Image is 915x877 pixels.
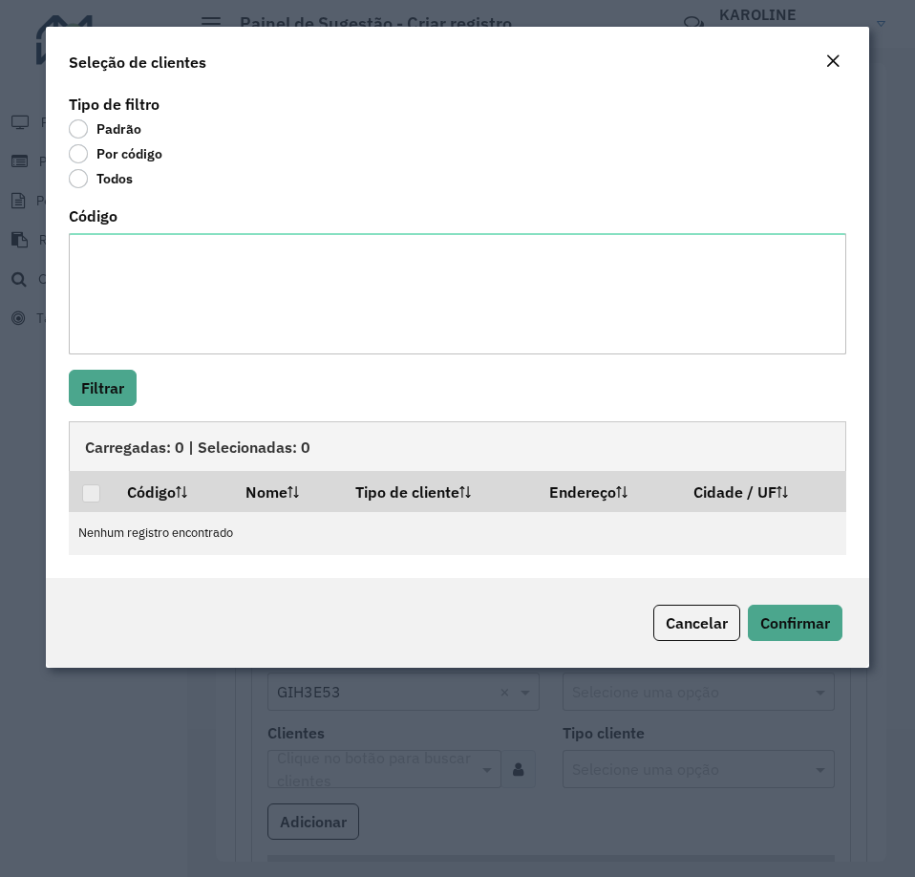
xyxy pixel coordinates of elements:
[760,613,830,632] span: Confirmar
[232,471,342,511] th: Nome
[69,169,133,188] label: Todos
[69,119,141,139] label: Padrão
[69,421,846,471] div: Carregadas: 0 | Selecionadas: 0
[69,51,206,74] h4: Seleção de clientes
[69,370,137,406] button: Filtrar
[69,204,117,227] label: Código
[748,605,842,641] button: Confirmar
[342,471,537,511] th: Tipo de cliente
[653,605,740,641] button: Cancelar
[666,613,728,632] span: Cancelar
[825,53,841,69] em: Fechar
[69,144,162,163] label: Por código
[69,93,160,116] label: Tipo de filtro
[69,512,846,555] td: Nenhum registro encontrado
[537,471,680,511] th: Endereço
[819,50,846,75] button: Close
[680,471,846,511] th: Cidade / UF
[114,471,232,511] th: Código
